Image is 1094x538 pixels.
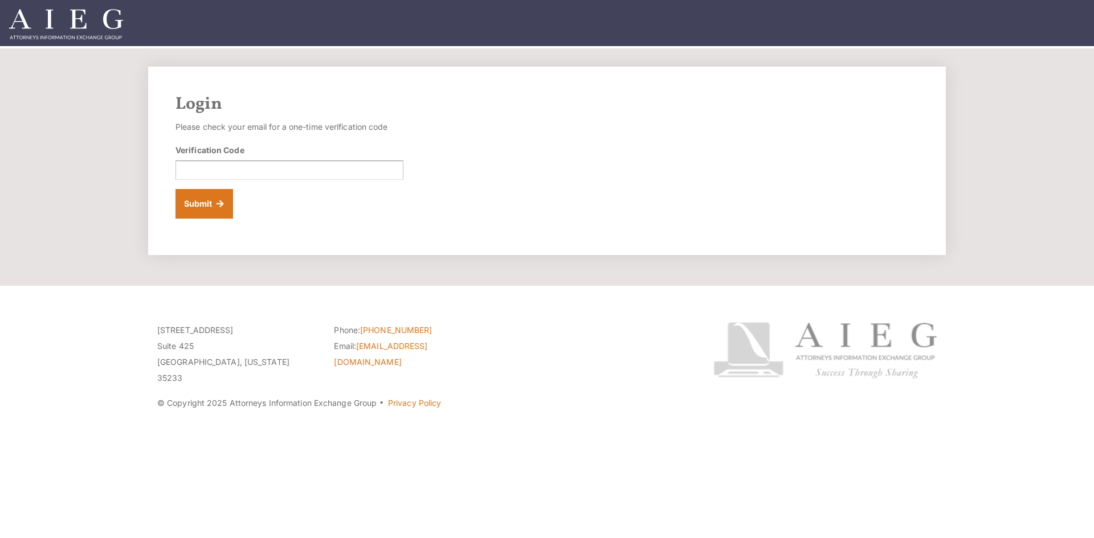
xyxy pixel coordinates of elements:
img: Attorneys Information Exchange Group [9,9,123,39]
span: · [379,403,384,408]
p: © Copyright 2025 Attorneys Information Exchange Group [157,395,671,411]
h2: Login [175,94,919,114]
p: [STREET_ADDRESS] Suite 425 [GEOGRAPHIC_DATA], [US_STATE] 35233 [157,322,317,386]
img: Attorneys Information Exchange Group logo [713,322,937,379]
p: Please check your email for a one-time verification code [175,119,403,135]
a: [PHONE_NUMBER] [360,325,432,335]
li: Phone: [334,322,493,338]
li: Email: [334,338,493,370]
label: Verification Code [175,144,244,156]
a: [EMAIL_ADDRESS][DOMAIN_NAME] [334,341,427,367]
a: Privacy Policy [388,398,441,408]
button: Submit [175,189,233,219]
